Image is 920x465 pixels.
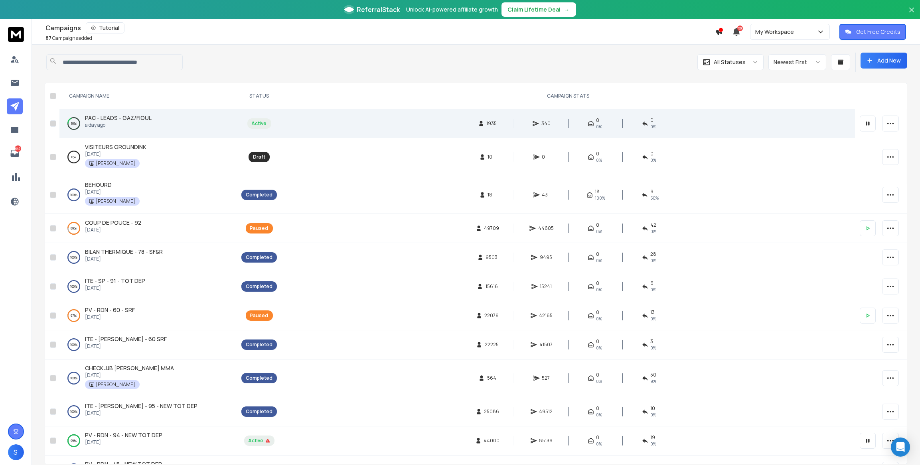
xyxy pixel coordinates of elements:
[85,256,163,262] p: [DATE]
[596,378,602,385] span: 0%
[484,225,499,232] span: 49709
[651,280,654,286] span: 6
[651,251,657,257] span: 28
[651,286,657,293] span: 0 %
[45,35,92,41] p: Campaigns added
[8,444,24,460] button: S
[651,434,655,441] span: 19
[59,301,237,330] td: 97%PV - RDN - 60 - SRF[DATE]
[250,225,268,232] div: Paused
[59,138,237,176] td: 0%VISITEURS GROUNDINK[DATE][PERSON_NAME]
[59,83,237,109] th: CAMPAIGN NAME
[237,83,282,109] th: STATUS
[651,372,657,378] span: 50
[487,120,497,127] span: 1935
[96,198,135,204] p: [PERSON_NAME]
[485,312,499,319] span: 22079
[85,189,140,195] p: [DATE]
[70,341,77,349] p: 100 %
[861,53,907,69] button: Add New
[595,195,606,201] span: 100 %
[538,225,554,232] span: 44605
[651,228,657,235] span: 0 %
[714,58,746,66] p: All Statuses
[85,402,197,410] a: ITE - [PERSON_NAME] - 95 - NEW TOT DEP
[542,375,550,381] span: 527
[70,408,77,416] p: 100 %
[651,412,657,418] span: 0 %
[651,151,654,157] span: 0
[252,120,267,127] div: Active
[59,214,237,243] td: 89%COUP DE POUCE - 92[DATE]
[651,124,657,130] span: 0 %
[856,28,900,36] p: Get Free Credits
[650,195,659,201] span: 50 %
[70,191,77,199] p: 100 %
[651,338,653,345] span: 3
[651,378,657,385] span: 9 %
[246,254,272,261] div: Completed
[596,412,602,418] span: 0%
[70,283,77,290] p: 100 %
[85,248,163,255] span: BILAN THERMIQUE - 78 - SF&R
[539,408,553,415] span: 49512
[651,309,655,316] span: 13
[737,26,743,31] span: 50
[85,364,174,372] span: CHECK JJB [PERSON_NAME] MMA
[85,277,145,285] a: ITE - SP - 91 - TOT DEP
[596,251,600,257] span: 0
[59,330,237,359] td: 100%ITE - [PERSON_NAME] - 60 SRF[DATE]
[85,335,167,343] a: ITE - [PERSON_NAME] - 60 SRF
[253,154,265,160] div: Draft
[249,438,270,444] div: Active
[246,408,272,415] div: Completed
[85,372,174,379] p: [DATE]
[596,124,602,130] span: 0%
[541,120,551,127] span: 340
[484,438,500,444] span: 44000
[564,6,570,14] span: →
[45,35,51,41] span: 87
[542,192,550,198] span: 43
[485,341,499,348] span: 22225
[71,120,77,128] p: 18 %
[596,286,602,293] span: 0%
[85,143,146,151] a: VISITEURS GROUNDINK
[357,5,400,14] span: ReferralStack
[651,117,654,124] span: 0
[246,192,272,198] div: Completed
[539,438,553,444] span: 85139
[282,83,855,109] th: CAMPAIGN STATS
[540,254,552,261] span: 9495
[596,372,600,378] span: 0
[96,381,135,388] p: [PERSON_NAME]
[59,359,237,397] td: 100%CHECK JJB [PERSON_NAME] MMA[DATE][PERSON_NAME]
[72,153,76,161] p: 0 %
[70,374,77,382] p: 100 %
[651,441,657,447] span: 0 %
[45,22,715,33] div: Campaigns
[486,283,498,290] span: 15616
[85,219,141,226] span: COUP DE POUCE - 92
[539,341,553,348] span: 41507
[484,408,499,415] span: 25086
[906,5,917,24] button: Close banner
[407,6,498,14] p: Unlock AI-powered affiliate growth
[650,188,653,195] span: 9
[85,114,152,122] a: PAC - LEADS - GAZ/FIOUL
[595,188,600,195] span: 18
[59,397,237,426] td: 100%ITE - [PERSON_NAME] - 95 - NEW TOT DEP[DATE]
[70,253,77,261] p: 100 %
[539,312,553,319] span: 42165
[246,375,272,381] div: Completed
[59,426,237,455] td: 99%PV - RDN - 94 - NEW TOT DEP[DATE]
[85,181,112,189] a: BEHOURD
[755,28,797,36] p: My Workspace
